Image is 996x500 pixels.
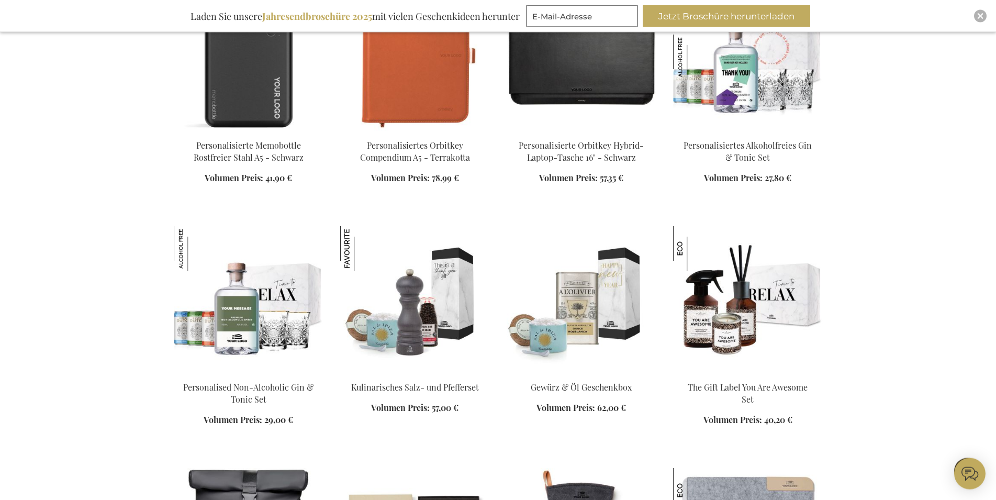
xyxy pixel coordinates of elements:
span: 57,00 € [432,402,458,413]
span: Volumen Preis: [371,402,430,413]
a: Kulinarisches Salz- und Pfefferset Kulinarisches Salz- und Pfefferset [340,369,490,379]
img: Personalisiertes Alkoholfreies Gin & Tonic Set [673,35,718,80]
a: Kulinarisches Salz- und Pfefferset [351,382,479,393]
form: marketing offers and promotions [527,5,641,30]
img: Personalised Non-Alcoholic Gin & Tonic Set [174,226,219,271]
img: The Gift Label You Are Awesome Set [673,226,718,271]
a: Personalised Non-Alcoholic Gin & Tonic Set [183,382,314,405]
span: Volumen Preis: [704,172,763,183]
span: Volumen Preis: [703,414,762,425]
a: Volumen Preis: 78,99 € [371,172,459,184]
a: Personalisiertes Orbitkey Compendium A5 - Terrakotta [340,127,490,137]
img: Kulinarisches Salz- und Pfefferset [340,226,490,373]
a: Volumen Preis: 27,80 € [704,172,791,184]
img: Kulinarisches Salz- und Pfefferset [340,226,385,271]
span: 40,20 € [764,414,792,425]
a: Personalised Orbitkey Hybrid Laptop Sleeve 16" - Black Personalisierte Orbitkey Hybrid-Laptop-Tas... [507,127,656,137]
img: Personalised Non-Alcoholic Gin & Tonic Set [174,226,323,373]
a: Volumen Preis: 62,00 € [536,402,626,414]
span: Volumen Preis: [205,172,263,183]
a: Volumen Preis: 41,90 € [205,172,292,184]
a: Gewürz & Öl Geschenkbox [507,369,656,379]
span: Volumen Preis: [371,172,430,183]
span: 29,00 € [264,414,293,425]
span: Volumen Preis: [539,172,598,183]
a: Personalisierte Memobottle Rostfreier Stahl A5 - Schwarz [174,127,323,137]
a: Volumen Preis: 57,00 € [371,402,458,414]
img: Gewürz & Öl Geschenkbox [507,226,656,373]
a: Personalised Non-Alcoholic Gin & Tonic Set Personalised Non-Alcoholic Gin & Tonic Set [174,369,323,379]
span: Volumen Preis: [536,402,595,413]
a: Gewürz & Öl Geschenkbox [531,382,632,393]
a: The Gift Label You Are Awesome Set The Gift Label You Are Awesome Set [673,369,823,379]
span: 27,80 € [765,172,791,183]
input: E-Mail-Adresse [527,5,637,27]
img: Close [977,13,983,19]
a: The Gift Label You Are Awesome Set [688,382,808,405]
iframe: belco-activator-frame [954,458,986,490]
div: Laden Sie unsere mit vielen Geschenkideen herunter [186,5,524,27]
span: 41,90 € [265,172,292,183]
a: Volumen Preis: 57,35 € [539,172,623,184]
img: The Gift Label You Are Awesome Set [673,226,823,373]
div: Close [974,10,987,23]
button: Jetzt Broschüre herunterladen [643,5,810,27]
a: Personalisiertes Alkoholfreies Gin & Tonic Set [684,140,812,163]
span: 62,00 € [597,402,626,413]
a: Personalisierte Memobottle Rostfreier Stahl A5 - Schwarz [194,140,304,163]
a: Personalisiertes Alkoholfreies Gin & Tonic Set Personalisiertes Alkoholfreies Gin & Tonic Set Per... [673,127,823,137]
b: Jahresendbroschüre 2025 [262,10,372,23]
a: Personalisiertes Orbitkey Compendium A5 - Terrakotta [360,140,470,163]
span: Volumen Preis: [204,414,262,425]
span: 78,99 € [432,172,459,183]
a: Volumen Preis: 29,00 € [204,414,293,426]
a: Personalisierte Orbitkey Hybrid-Laptop-Tasche 16" - Schwarz [519,140,644,163]
a: Volumen Preis: 40,20 € [703,414,792,426]
span: 57,35 € [600,172,623,183]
